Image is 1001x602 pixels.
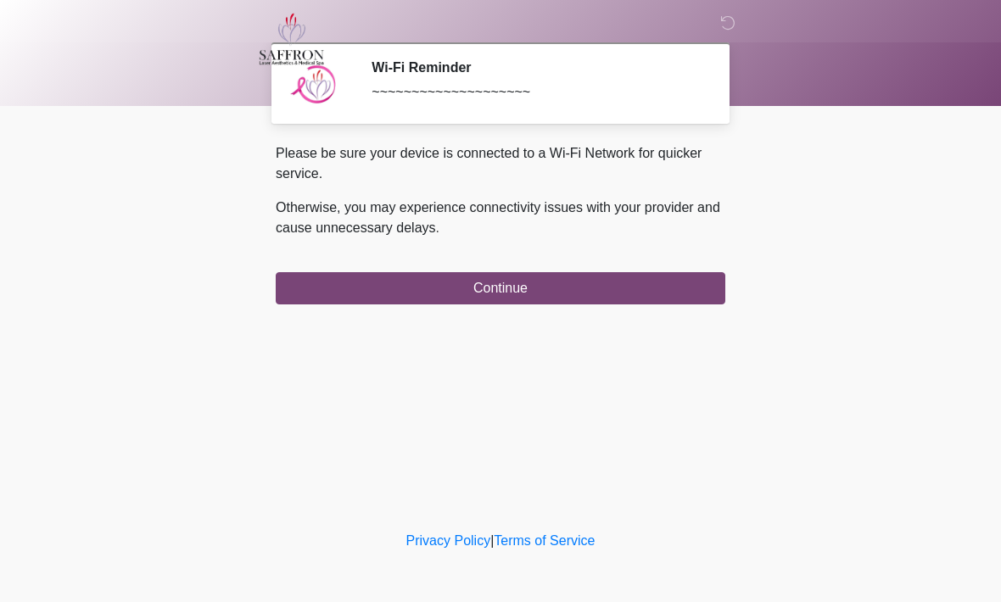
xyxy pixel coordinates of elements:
[436,220,439,235] span: .
[372,82,700,103] div: ~~~~~~~~~~~~~~~~~~~~
[259,13,325,65] img: Saffron Laser Aesthetics and Medical Spa Logo
[490,533,494,548] a: |
[276,143,725,184] p: Please be sure your device is connected to a Wi-Fi Network for quicker service.
[276,272,725,304] button: Continue
[494,533,595,548] a: Terms of Service
[276,198,725,238] p: Otherwise, you may experience connectivity issues with your provider and cause unnecessary delays
[406,533,491,548] a: Privacy Policy
[288,59,339,110] img: Agent Avatar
